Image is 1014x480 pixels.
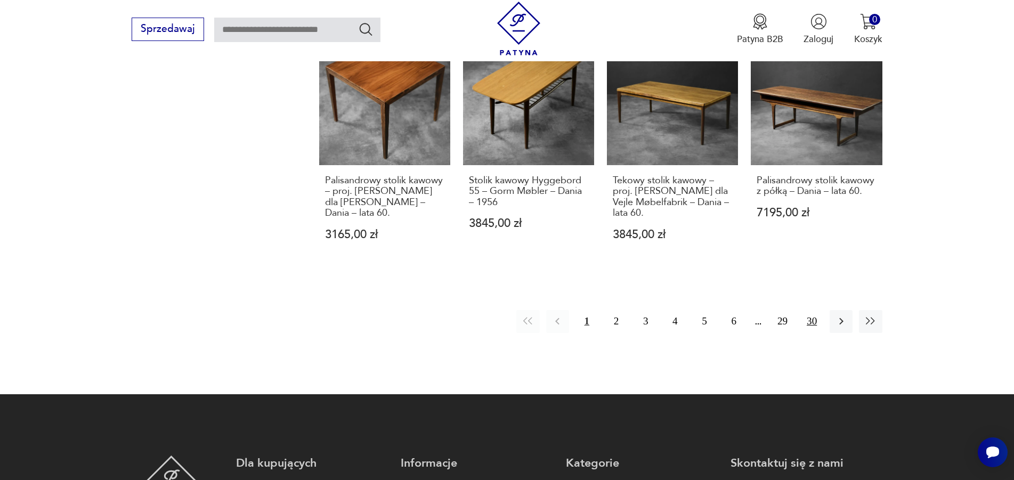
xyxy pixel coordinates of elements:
[463,34,594,265] a: Stolik kawowy Hyggebord 55 – Gorm Møbler – Dania – 1956Stolik kawowy Hyggebord 55 – Gorm Møbler –...
[566,455,718,471] p: Kategorie
[752,13,768,30] img: Ikona medalu
[804,13,833,45] button: Zaloguj
[800,310,823,333] button: 30
[771,310,794,333] button: 29
[469,218,589,229] p: 3845,00 zł
[731,455,882,471] p: Skontaktuj się z nami
[236,455,388,471] p: Dla kupujących
[757,207,877,218] p: 7195,00 zł
[723,310,745,333] button: 6
[737,13,783,45] button: Patyna B2B
[605,310,628,333] button: 2
[634,310,657,333] button: 3
[132,26,204,34] a: Sprzedawaj
[325,175,445,219] h3: Palisandrowy stolik kawowy – proj. [PERSON_NAME] dla [PERSON_NAME] – Dania – lata 60.
[325,229,445,240] p: 3165,00 zł
[663,310,686,333] button: 4
[401,455,553,471] p: Informacje
[492,2,546,55] img: Patyna - sklep z meblami i dekoracjami vintage
[854,13,882,45] button: 0Koszyk
[737,33,783,45] p: Patyna B2B
[358,21,374,37] button: Szukaj
[469,175,589,208] h3: Stolik kawowy Hyggebord 55 – Gorm Møbler – Dania – 1956
[869,14,880,25] div: 0
[575,310,598,333] button: 1
[737,13,783,45] a: Ikona medaluPatyna B2B
[854,33,882,45] p: Koszyk
[607,34,738,265] a: KlasykTekowy stolik kawowy – proj. Henning Kjærnulf dla Vejle Møbelfabrik – Dania – lata 60.Tekow...
[978,437,1008,467] iframe: Smartsupp widget button
[810,13,827,30] img: Ikonka użytkownika
[693,310,716,333] button: 5
[319,34,450,265] a: KlasykPalisandrowy stolik kawowy – proj. Severin Hansen dla Haslev Møbelsnedkeri – Dania – lata 6...
[132,18,204,41] button: Sprzedawaj
[613,175,733,219] h3: Tekowy stolik kawowy – proj. [PERSON_NAME] dla Vejle Møbelfabrik – Dania – lata 60.
[860,13,877,30] img: Ikona koszyka
[613,229,733,240] p: 3845,00 zł
[757,175,877,197] h3: Palisandrowy stolik kawowy z półką – Dania – lata 60.
[804,33,833,45] p: Zaloguj
[751,34,882,265] a: Palisandrowy stolik kawowy z półką – Dania – lata 60.Palisandrowy stolik kawowy z półką – Dania –...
